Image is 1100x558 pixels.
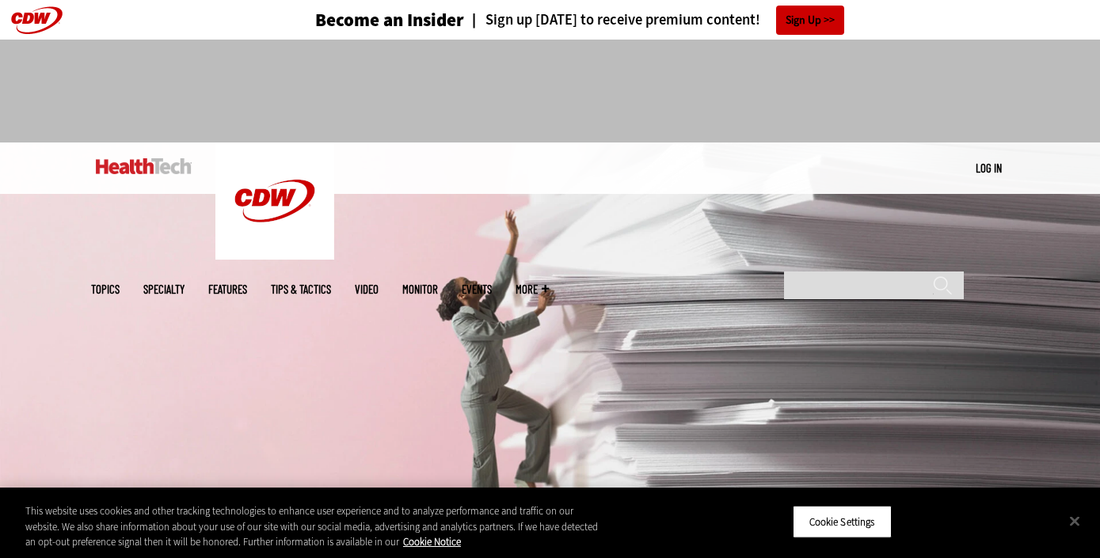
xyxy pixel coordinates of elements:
img: Home [215,142,334,260]
a: Tips & Tactics [271,283,331,295]
img: Home [96,158,192,174]
a: Sign up [DATE] to receive premium content! [464,13,760,28]
a: Sign Up [776,6,844,35]
a: CDW [215,247,334,264]
a: More information about your privacy [403,535,461,549]
div: User menu [976,160,1002,177]
a: MonITor [402,283,438,295]
h3: Become an Insider [315,11,464,29]
div: This website uses cookies and other tracking technologies to enhance user experience and to analy... [25,503,605,550]
a: Features [208,283,247,295]
a: Become an Insider [256,11,464,29]
span: Specialty [143,283,185,295]
a: Log in [976,161,1002,175]
span: More [516,283,549,295]
button: Close [1057,503,1092,538]
a: Events [462,283,492,295]
button: Cookie Settings [793,505,892,538]
iframe: advertisement [262,55,839,127]
a: Video [355,283,379,295]
span: Topics [91,283,120,295]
